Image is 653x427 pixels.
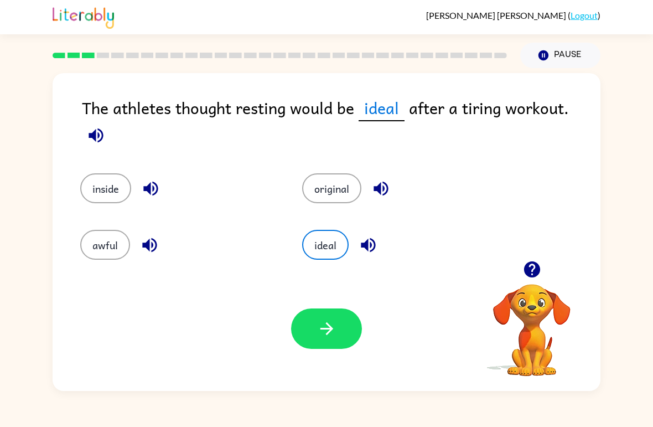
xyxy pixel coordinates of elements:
button: inside [80,173,131,203]
button: ideal [302,230,349,260]
img: Literably [53,4,114,29]
button: Pause [520,43,600,68]
video: Your browser must support playing .mp4 files to use Literably. Please try using another browser. [476,267,587,378]
button: original [302,173,361,203]
button: awful [80,230,130,260]
span: ideal [359,95,405,121]
a: Logout [571,10,598,20]
span: [PERSON_NAME] [PERSON_NAME] [426,10,568,20]
div: The athletes thought resting would be after a tiring workout. [82,95,600,151]
div: ( ) [426,10,600,20]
